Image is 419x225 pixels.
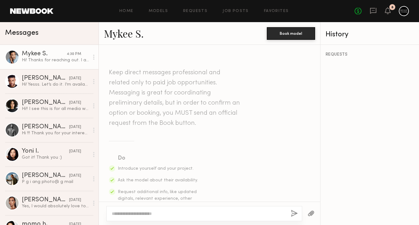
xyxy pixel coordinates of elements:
[22,130,89,136] div: Hi !!! Thank you for your interest! I am currently booked out until the end of October, I’ve reac...
[391,6,393,9] div: 8
[22,57,89,63] div: Hi! Thanks for reaching out. I am available those days and I’m familiar with the Sofitel. Please ...
[69,197,81,203] div: [DATE]
[22,75,69,82] div: [PERSON_NAME]
[22,197,69,203] div: [PERSON_NAME]
[267,27,315,40] button: Book model
[22,82,89,88] div: Hi! Yesss. Let’s do it. I’m available.
[118,178,198,182] span: Ask the model about their availability.
[326,31,414,38] div: History
[326,52,414,57] div: REQUESTS
[118,167,194,171] span: Introduce yourself and your project.
[118,154,199,163] div: Do
[22,148,69,155] div: Yoni I.
[22,51,67,57] div: Mykee S.
[22,179,89,185] div: P g i ang photo@ g mail
[223,9,249,13] a: Job Posts
[22,173,69,179] div: [PERSON_NAME]
[264,9,289,13] a: Favorites
[69,124,81,130] div: [DATE]
[5,29,39,37] span: Messages
[69,149,81,155] div: [DATE]
[118,190,197,207] span: Request additional info, like updated digitals, relevant experience, other skills, etc.
[183,9,207,13] a: Requests
[104,27,144,40] a: Mykee S.
[22,100,69,106] div: [PERSON_NAME]
[22,155,89,161] div: Got it! Thank you :)
[22,124,69,130] div: [PERSON_NAME]
[69,173,81,179] div: [DATE]
[67,51,81,57] div: 4:30 PM
[109,68,242,128] header: Keep direct messages professional and related only to paid job opportunities. Messaging is great ...
[22,203,89,209] div: Yes, I would absolutely love to shoot with you guys so just keep me posted! But yes, I am definit...
[267,30,315,36] a: Book model
[69,76,81,82] div: [DATE]
[69,100,81,106] div: [DATE]
[119,9,134,13] a: Home
[22,106,89,112] div: Hi!! I see this is for all media worldwide in perpetuity. Is this the intended usage for this adv...
[149,9,168,13] a: Models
